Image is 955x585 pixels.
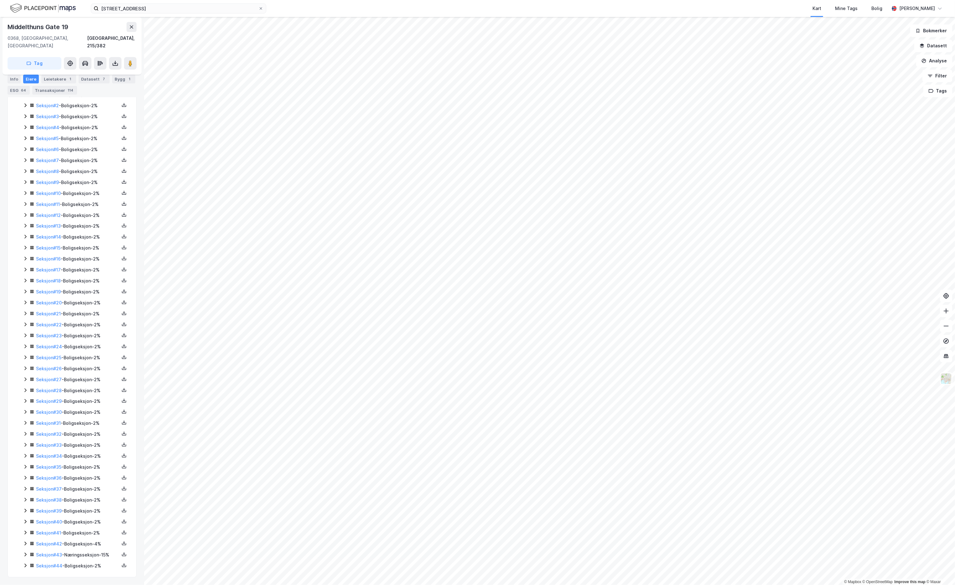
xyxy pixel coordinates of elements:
[66,87,75,93] div: 114
[36,256,61,261] a: Seksjon#16
[895,580,926,584] a: Improve this map
[23,75,39,83] div: Eiere
[36,332,119,340] div: - Boligseksjon - 2%
[36,366,62,371] a: Seksjon#26
[36,135,119,142] div: - Boligseksjon - 2%
[101,76,107,82] div: 7
[36,147,59,152] a: Seksjon#6
[36,278,61,283] a: Seksjon#18
[36,114,59,119] a: Seksjon#3
[99,4,258,13] input: Søk på adresse, matrikkel, gårdeiere, leietakere eller personer
[36,102,119,109] div: - Boligseksjon - 2%
[36,322,62,327] a: Seksjon#22
[863,580,893,584] a: OpenStreetMap
[10,3,76,14] img: logo.f888ab2527a4732fd821a326f86c7f29.svg
[112,75,135,83] div: Bygg
[36,333,62,338] a: Seksjon#23
[36,255,119,263] div: - Boligseksjon - 2%
[36,430,119,438] div: - Boligseksjon - 2%
[36,377,62,382] a: Seksjon#27
[36,125,59,130] a: Seksjon#4
[36,354,119,361] div: - Boligseksjon - 2%
[36,113,119,120] div: - Boligseksjon - 2%
[36,496,119,504] div: - Boligseksjon - 2%
[36,540,119,548] div: - Boligseksjon - 4%
[940,373,952,385] img: Z
[36,179,119,186] div: - Boligseksjon - 2%
[36,409,62,415] a: Seksjon#30
[36,388,62,393] a: Seksjon#28
[36,431,62,437] a: Seksjon#32
[67,76,74,82] div: 1
[36,168,119,175] div: - Boligseksjon - 2%
[36,541,62,546] a: Seksjon#42
[835,5,858,12] div: Mine Tags
[36,201,119,208] div: - Boligseksjon - 2%
[41,75,76,83] div: Leietakere
[36,300,62,305] a: Seksjon#20
[36,441,119,449] div: - Boligseksjon - 2%
[924,555,955,585] div: Kontrollprogram for chat
[36,299,119,307] div: - Boligseksjon - 2%
[36,508,62,514] a: Seksjon#39
[36,408,119,416] div: - Boligseksjon - 2%
[36,212,119,219] div: - Boligseksjon - 2%
[36,552,62,557] a: Seksjon#43
[36,190,119,197] div: - Boligseksjon - 2%
[36,234,61,240] a: Seksjon#14
[36,146,119,153] div: - Boligseksjon - 2%
[36,124,119,131] div: - Boligseksjon - 2%
[36,497,62,503] a: Seksjon#38
[36,529,119,537] div: - Boligseksjon - 2%
[36,169,59,174] a: Seksjon#8
[36,157,119,164] div: - Boligseksjon - 2%
[79,75,110,83] div: Datasett
[8,57,61,70] button: Tag
[87,34,137,50] div: [GEOGRAPHIC_DATA], 215/382
[36,464,61,470] a: Seksjon#35
[36,562,119,570] div: - Boligseksjon - 2%
[36,485,119,493] div: - Boligseksjon - 2%
[923,85,952,97] button: Tags
[36,344,62,349] a: Seksjon#24
[8,34,87,50] div: 0368, [GEOGRAPHIC_DATA], [GEOGRAPHIC_DATA]
[8,22,70,32] div: Middelthuns Gate 19
[36,222,119,230] div: - Boligseksjon - 2%
[36,376,119,383] div: - Boligseksjon - 2%
[36,245,60,250] a: Seksjon#15
[36,365,119,372] div: - Boligseksjon - 2%
[8,86,30,95] div: ESG
[36,475,62,481] a: Seksjon#36
[36,321,119,329] div: - Boligseksjon - 2%
[36,530,61,535] a: Seksjon#41
[36,518,119,526] div: - Boligseksjon - 2%
[36,519,62,524] a: Seksjon#40
[36,419,119,427] div: - Boligseksjon - 2%
[36,288,119,296] div: - Boligseksjon - 2%
[8,75,21,83] div: Info
[36,277,119,285] div: - Boligseksjon - 2%
[36,507,119,515] div: - Boligseksjon - 2%
[36,452,119,460] div: - Boligseksjon - 2%
[36,343,119,350] div: - Boligseksjon - 2%
[36,474,119,482] div: - Boligseksjon - 2%
[36,267,61,272] a: Seksjon#17
[36,387,119,394] div: - Boligseksjon - 2%
[36,180,59,185] a: Seksjon#9
[36,244,119,252] div: - Boligseksjon - 2%
[36,453,62,459] a: Seksjon#34
[36,486,62,492] a: Seksjon#37
[127,76,133,82] div: 1
[924,555,955,585] iframe: Chat Widget
[812,5,821,12] div: Kart
[899,5,935,12] div: [PERSON_NAME]
[36,191,61,196] a: Seksjon#10
[36,289,61,294] a: Seksjon#19
[32,86,77,95] div: Transaksjoner
[36,355,61,360] a: Seksjon#25
[36,551,119,559] div: - Næringsseksjon - 15%
[36,398,119,405] div: - Boligseksjon - 2%
[36,202,60,207] a: Seksjon#11
[36,420,61,426] a: Seksjon#31
[36,398,62,404] a: Seksjon#29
